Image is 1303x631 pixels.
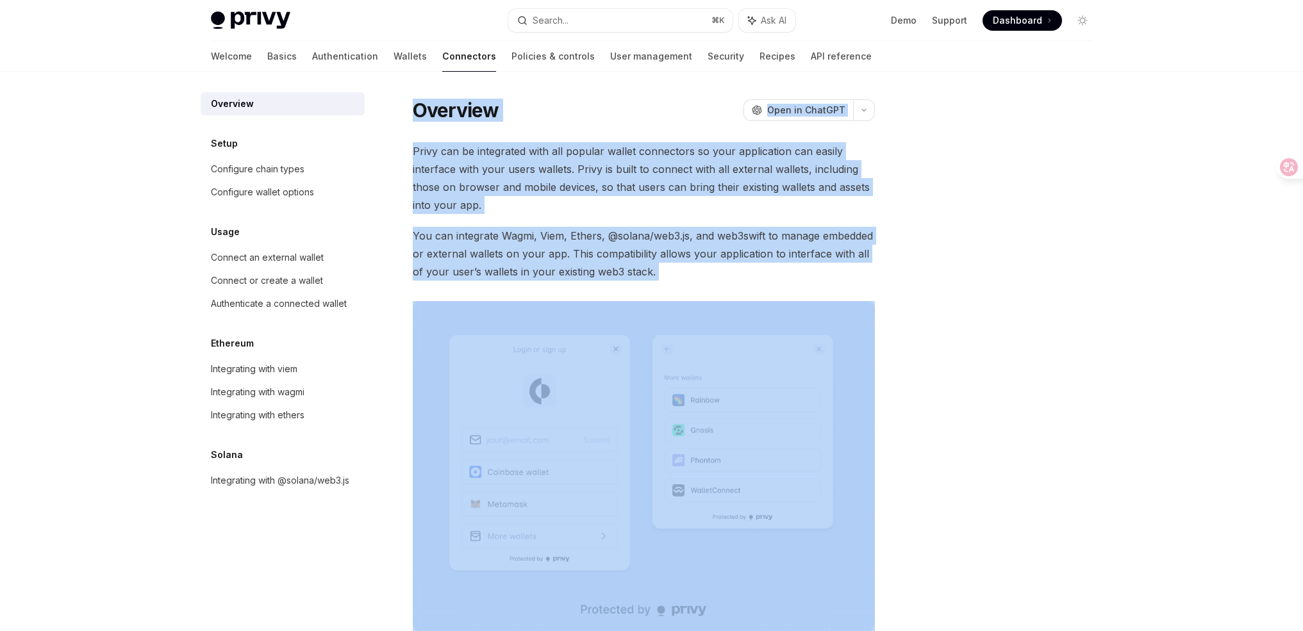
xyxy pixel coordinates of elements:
[739,9,795,32] button: Ask AI
[201,357,365,381] a: Integrating with viem
[211,41,252,72] a: Welcome
[211,473,349,488] div: Integrating with @solana/web3.js
[533,13,569,28] div: Search...
[743,99,853,121] button: Open in ChatGPT
[211,184,314,200] div: Configure wallet options
[201,92,365,115] a: Overview
[511,41,595,72] a: Policies & controls
[201,292,365,315] a: Authenticate a connected wallet
[211,250,324,265] div: Connect an external wallet
[211,296,347,311] div: Authenticate a connected wallet
[993,14,1042,27] span: Dashboard
[211,336,254,351] h5: Ethereum
[211,136,238,151] h5: Setup
[932,14,967,27] a: Support
[211,161,304,177] div: Configure chain types
[211,384,304,400] div: Integrating with wagmi
[413,99,499,122] h1: Overview
[201,181,365,204] a: Configure wallet options
[394,41,427,72] a: Wallets
[201,158,365,181] a: Configure chain types
[983,10,1062,31] a: Dashboard
[413,227,875,281] span: You can integrate Wagmi, Viem, Ethers, @solana/web3.js, and web3swift to manage embedded or exter...
[211,224,240,240] h5: Usage
[811,41,872,72] a: API reference
[708,41,744,72] a: Security
[761,14,786,27] span: Ask AI
[211,273,323,288] div: Connect or create a wallet
[610,41,692,72] a: User management
[211,407,304,423] div: Integrating with ethers
[891,14,917,27] a: Demo
[767,104,845,117] span: Open in ChatGPT
[211,96,254,111] div: Overview
[442,41,496,72] a: Connectors
[508,9,733,32] button: Search...⌘K
[312,41,378,72] a: Authentication
[201,469,365,492] a: Integrating with @solana/web3.js
[201,404,365,427] a: Integrating with ethers
[201,269,365,292] a: Connect or create a wallet
[759,41,795,72] a: Recipes
[413,142,875,214] span: Privy can be integrated with all popular wallet connectors so your application can easily interfa...
[211,12,290,29] img: light logo
[211,361,297,377] div: Integrating with viem
[201,246,365,269] a: Connect an external wallet
[1072,10,1093,31] button: Toggle dark mode
[267,41,297,72] a: Basics
[413,301,875,631] img: Connectors3
[211,447,243,463] h5: Solana
[201,381,365,404] a: Integrating with wagmi
[711,15,725,26] span: ⌘ K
